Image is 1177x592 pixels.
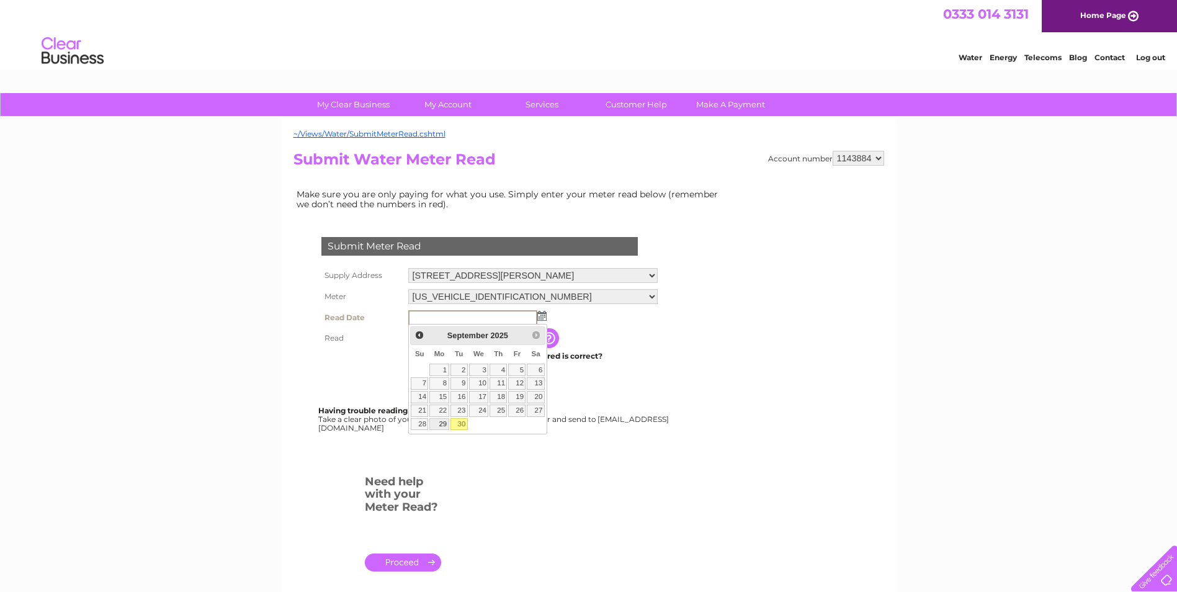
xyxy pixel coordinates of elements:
[365,554,441,572] a: .
[679,93,782,116] a: Make A Payment
[321,237,638,256] div: Submit Meter Read
[318,286,405,307] th: Meter
[293,151,884,174] h2: Submit Water Meter Read
[508,391,526,403] a: 19
[1094,53,1125,62] a: Contact
[302,93,405,116] a: My Clear Business
[469,364,489,376] a: 3
[411,405,428,417] a: 21
[415,350,424,357] span: Sunday
[514,350,521,357] span: Friday
[490,391,507,403] a: 18
[1024,53,1062,62] a: Telecoms
[491,93,593,116] a: Services
[455,350,463,357] span: Tuesday
[405,348,661,364] td: Are you sure the read you have entered is correct?
[318,328,405,348] th: Read
[414,330,424,340] span: Prev
[450,364,468,376] a: 2
[450,377,468,390] a: 9
[508,377,526,390] a: 12
[1069,53,1087,62] a: Blog
[527,364,544,376] a: 6
[490,377,507,390] a: 11
[429,405,449,417] a: 22
[959,53,982,62] a: Water
[296,7,882,60] div: Clear Business is a trading name of Verastar Limited (registered in [GEOGRAPHIC_DATA] No. 3667643...
[434,350,445,357] span: Monday
[429,377,449,390] a: 8
[293,186,728,212] td: Make sure you are only paying for what you use. Simply enter your meter read below (remember we d...
[508,405,526,417] a: 26
[585,93,687,116] a: Customer Help
[429,364,449,376] a: 1
[990,53,1017,62] a: Energy
[411,391,428,403] a: 14
[412,328,426,343] a: Prev
[41,32,104,70] img: logo.png
[469,391,489,403] a: 17
[494,350,503,357] span: Thursday
[490,331,508,340] span: 2025
[450,418,468,431] a: 30
[450,405,468,417] a: 23
[473,350,484,357] span: Wednesday
[450,391,468,403] a: 16
[527,391,544,403] a: 20
[293,129,445,138] a: ~/Views/Water/SubmitMeterRead.cshtml
[447,331,488,340] span: September
[469,405,489,417] a: 24
[318,406,457,415] b: Having trouble reading your meter?
[365,473,441,520] h3: Need help with your Meter Read?
[539,328,562,348] input: Information
[429,418,449,431] a: 29
[318,265,405,286] th: Supply Address
[318,406,671,432] div: Take a clear photo of your readings, tell us which supply it's for and send to [EMAIL_ADDRESS][DO...
[411,377,428,390] a: 7
[490,364,507,376] a: 4
[527,377,544,390] a: 13
[469,377,489,390] a: 10
[1136,53,1165,62] a: Log out
[537,311,547,321] img: ...
[318,307,405,328] th: Read Date
[429,391,449,403] a: 15
[768,151,884,166] div: Account number
[396,93,499,116] a: My Account
[490,405,507,417] a: 25
[532,350,540,357] span: Saturday
[943,6,1029,22] a: 0333 014 3131
[527,405,544,417] a: 27
[411,418,428,431] a: 28
[508,364,526,376] a: 5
